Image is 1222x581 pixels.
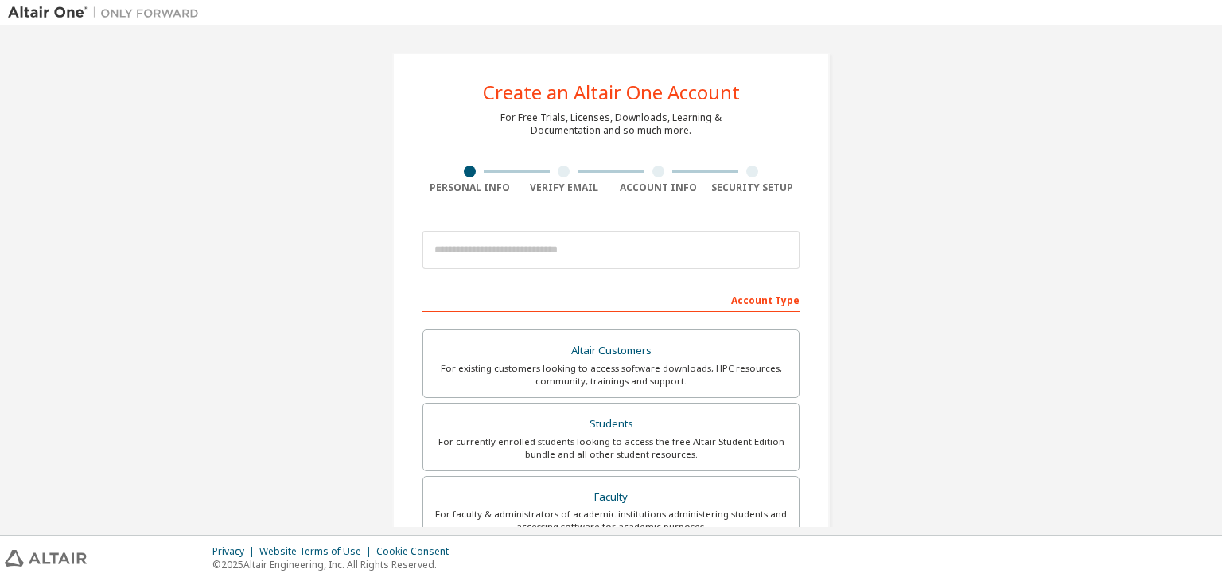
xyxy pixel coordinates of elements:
[500,111,722,137] div: For Free Trials, Licenses, Downloads, Learning & Documentation and so much more.
[706,181,800,194] div: Security Setup
[5,550,87,567] img: altair_logo.svg
[483,83,740,102] div: Create an Altair One Account
[422,287,800,312] div: Account Type
[433,340,789,362] div: Altair Customers
[433,362,789,388] div: For existing customers looking to access software downloads, HPC resources, community, trainings ...
[8,5,207,21] img: Altair One
[517,181,612,194] div: Verify Email
[433,508,789,533] div: For faculty & administrators of academic institutions administering students and accessing softwa...
[422,181,517,194] div: Personal Info
[433,435,789,461] div: For currently enrolled students looking to access the free Altair Student Edition bundle and all ...
[259,545,376,558] div: Website Terms of Use
[433,486,789,509] div: Faculty
[376,545,458,558] div: Cookie Consent
[212,545,259,558] div: Privacy
[212,558,458,571] p: © 2025 Altair Engineering, Inc. All Rights Reserved.
[433,413,789,435] div: Students
[611,181,706,194] div: Account Info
